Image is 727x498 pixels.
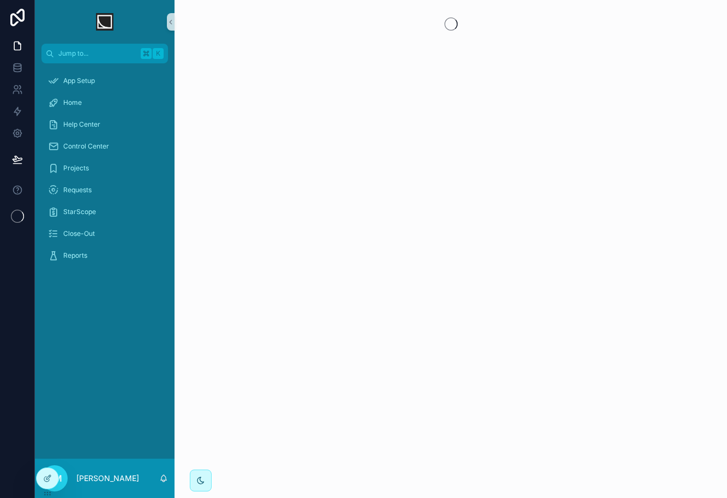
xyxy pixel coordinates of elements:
[41,137,168,156] a: Control Center
[58,49,136,58] span: Jump to...
[63,251,87,260] span: Reports
[63,229,95,238] span: Close-Out
[41,202,168,222] a: StarScope
[41,246,168,265] a: Reports
[41,71,168,91] a: App Setup
[41,115,168,134] a: Help Center
[96,13,113,31] img: App logo
[63,186,92,194] span: Requests
[63,164,89,173] span: Projects
[41,224,168,244] a: Close-Out
[41,180,168,200] a: Requests
[41,93,168,112] a: Home
[63,120,100,129] span: Help Center
[63,76,95,85] span: App Setup
[76,473,139,484] p: [PERSON_NAME]
[63,142,109,151] span: Control Center
[41,158,168,178] a: Projects
[41,44,168,63] button: Jump to...K
[154,49,163,58] span: K
[63,98,82,107] span: Home
[63,207,96,216] span: StarScope
[35,63,175,280] div: scrollable content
